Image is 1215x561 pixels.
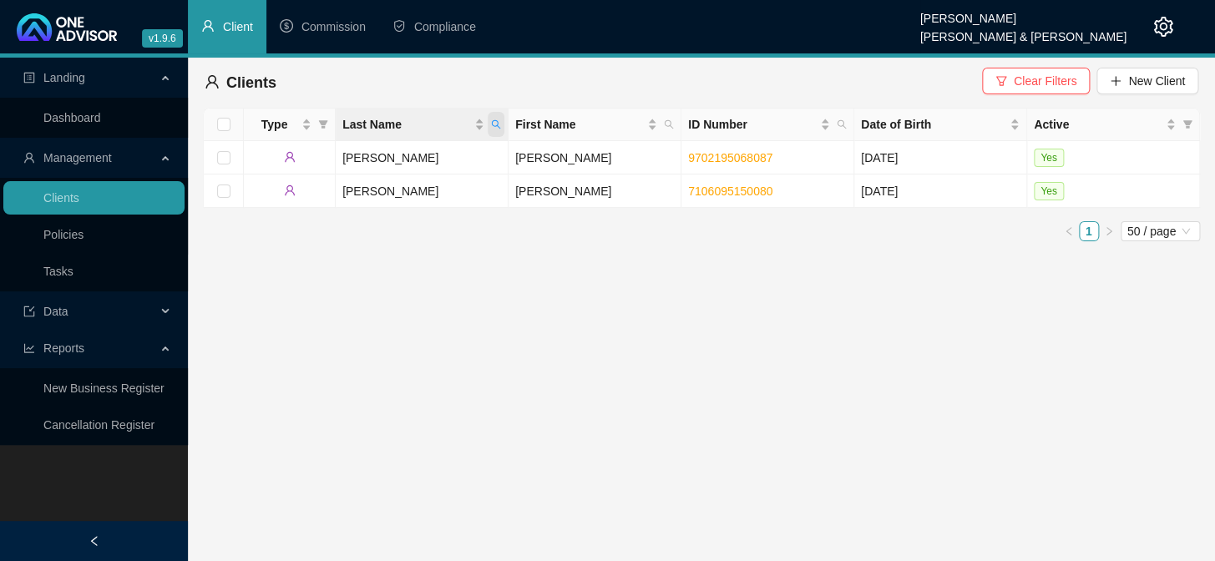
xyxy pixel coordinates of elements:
[995,75,1007,87] span: filter
[43,111,101,124] a: Dashboard
[23,72,35,83] span: profile
[23,342,35,354] span: line-chart
[1079,221,1099,241] li: 1
[301,20,366,33] span: Commission
[1059,221,1079,241] button: left
[392,19,406,33] span: safety
[43,418,154,432] a: Cancellation Register
[23,306,35,317] span: import
[491,119,501,129] span: search
[1034,149,1064,167] span: Yes
[1128,72,1185,90] span: New Client
[488,112,504,137] span: search
[142,29,183,48] span: v1.9.6
[661,112,677,137] span: search
[23,152,35,164] span: user
[920,23,1126,41] div: [PERSON_NAME] & [PERSON_NAME]
[1179,112,1196,137] span: filter
[1014,72,1076,90] span: Clear Filters
[43,71,85,84] span: Landing
[280,19,293,33] span: dollar
[1121,221,1200,241] div: Page Size
[1099,221,1119,241] button: right
[1096,68,1198,94] button: New Client
[688,184,772,198] a: 7106095150080
[43,228,84,241] a: Policies
[1080,222,1098,240] a: 1
[251,115,298,134] span: Type
[833,112,850,137] span: search
[315,112,332,137] span: filter
[1027,109,1200,141] th: Active
[854,141,1027,174] td: [DATE]
[223,20,253,33] span: Client
[681,109,854,141] th: ID Number
[205,74,220,89] span: user
[284,151,296,163] span: user
[336,141,509,174] td: [PERSON_NAME]
[43,151,112,164] span: Management
[837,119,847,129] span: search
[509,109,681,141] th: First Name
[17,13,117,41] img: 2df55531c6924b55f21c4cf5d4484680-logo-light.svg
[688,115,817,134] span: ID Number
[244,109,336,141] th: Type
[1034,115,1162,134] span: Active
[509,141,681,174] td: [PERSON_NAME]
[688,151,772,164] a: 9702195068087
[854,109,1027,141] th: Date of Birth
[43,382,165,395] a: New Business Register
[226,74,276,91] span: Clients
[1127,222,1193,240] span: 50 / page
[336,174,509,208] td: [PERSON_NAME]
[336,109,509,141] th: Last Name
[414,20,476,33] span: Compliance
[664,119,674,129] span: search
[1099,221,1119,241] li: Next Page
[515,115,644,134] span: First Name
[861,115,1006,134] span: Date of Birth
[43,305,68,318] span: Data
[201,19,215,33] span: user
[854,174,1027,208] td: [DATE]
[982,68,1090,94] button: Clear Filters
[318,119,328,129] span: filter
[920,4,1126,23] div: [PERSON_NAME]
[43,341,84,355] span: Reports
[509,174,681,208] td: [PERSON_NAME]
[342,115,471,134] span: Last Name
[89,535,100,547] span: left
[43,265,73,278] a: Tasks
[1059,221,1079,241] li: Previous Page
[1034,182,1064,200] span: Yes
[1064,226,1074,236] span: left
[1110,75,1121,87] span: plus
[1104,226,1114,236] span: right
[284,184,296,196] span: user
[1182,119,1192,129] span: filter
[43,191,79,205] a: Clients
[1153,17,1173,37] span: setting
